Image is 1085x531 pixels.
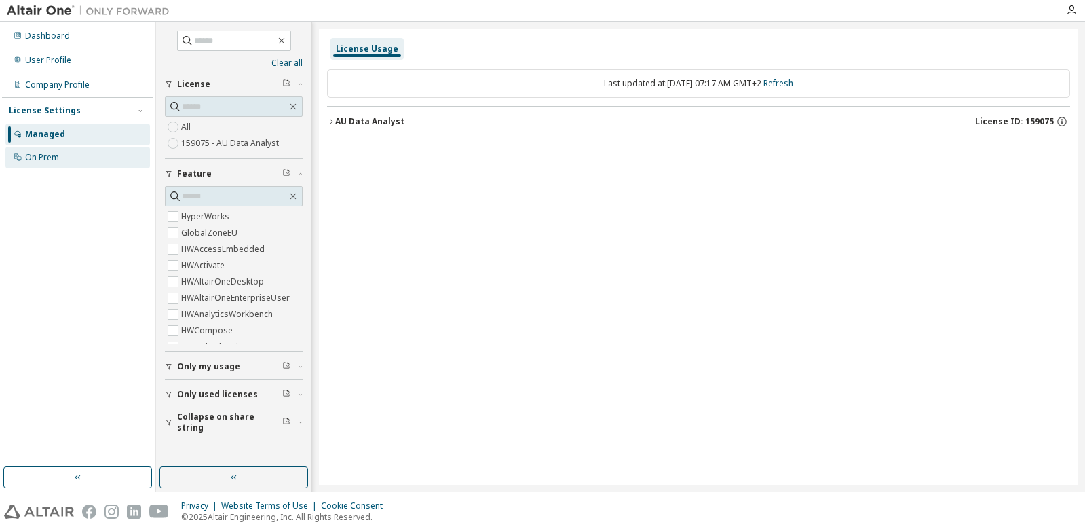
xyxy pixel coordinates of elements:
[177,411,282,433] span: Collapse on share string
[9,105,81,116] div: License Settings
[82,505,96,519] img: facebook.svg
[335,116,404,127] div: AU Data Analyst
[181,511,391,523] p: © 2025 Altair Engineering, Inc. All Rights Reserved.
[181,306,275,323] label: HWAnalyticsWorkbench
[165,380,303,409] button: Only used licenses
[25,55,71,66] div: User Profile
[282,389,290,400] span: Clear filter
[165,58,303,69] a: Clear all
[975,116,1054,127] span: License ID: 159075
[321,500,391,511] div: Cookie Consent
[7,4,176,18] img: Altair One
[25,31,70,41] div: Dashboard
[181,500,221,511] div: Privacy
[177,389,258,400] span: Only used licenses
[25,79,90,90] div: Company Profile
[181,208,232,225] label: HyperWorks
[4,505,74,519] img: altair_logo.svg
[282,361,290,372] span: Clear filter
[181,241,267,257] label: HWAccessEmbedded
[165,407,303,437] button: Collapse on share string
[181,257,227,274] label: HWActivate
[327,69,1070,98] div: Last updated at: [DATE] 07:17 AM GMT+2
[763,77,793,89] a: Refresh
[25,129,65,140] div: Managed
[282,79,290,90] span: Clear filter
[181,339,245,355] label: HWEmbedBasic
[327,107,1070,136] button: AU Data AnalystLicense ID: 159075
[181,135,282,151] label: 159075 - AU Data Analyst
[25,152,59,163] div: On Prem
[165,69,303,99] button: License
[177,168,212,179] span: Feature
[336,43,398,54] div: License Usage
[177,361,240,372] span: Only my usage
[181,323,235,339] label: HWCompose
[181,274,267,290] label: HWAltairOneDesktop
[149,505,169,519] img: youtube.svg
[181,119,193,135] label: All
[127,505,141,519] img: linkedin.svg
[181,225,240,241] label: GlobalZoneEU
[282,168,290,179] span: Clear filter
[181,290,292,306] label: HWAltairOneEnterpriseUser
[165,352,303,382] button: Only my usage
[165,159,303,189] button: Feature
[104,505,119,519] img: instagram.svg
[177,79,210,90] span: License
[282,417,290,428] span: Clear filter
[221,500,321,511] div: Website Terms of Use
